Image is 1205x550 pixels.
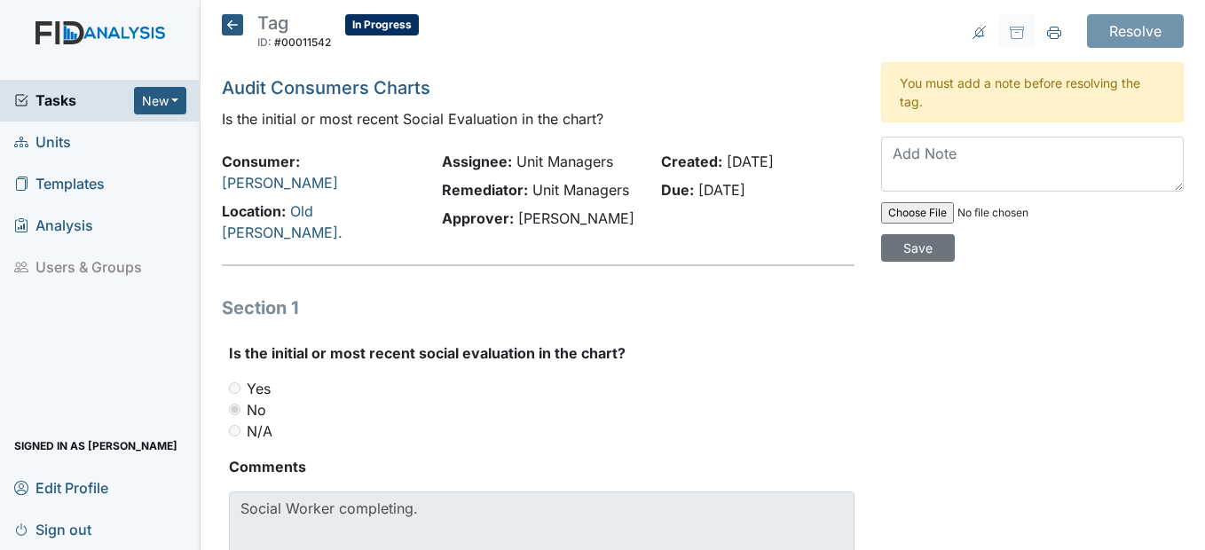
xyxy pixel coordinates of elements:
a: Tasks [14,90,134,111]
input: Resolve [1087,14,1184,48]
input: Save [881,234,955,262]
span: Sign out [14,515,91,543]
strong: Approver: [442,209,514,227]
label: N/A [247,420,272,442]
span: Tag [257,12,288,34]
label: Is the initial or most recent social evaluation in the chart? [229,342,626,364]
span: #00011542 [274,35,331,49]
span: Units [14,129,71,156]
strong: Remediator: [442,181,528,199]
span: In Progress [345,14,419,35]
p: Is the initial or most recent Social Evaluation in the chart? [222,108,854,130]
div: You must add a note before resolving the tag. [881,62,1184,122]
strong: Assignee: [442,153,512,170]
label: No [247,399,266,420]
span: ID: [257,35,272,49]
input: No [229,404,240,415]
strong: Location: [222,202,286,220]
strong: Consumer: [222,153,300,170]
strong: Comments [229,456,854,477]
span: Unit Managers [516,153,613,170]
button: New [134,87,187,114]
span: Templates [14,170,105,198]
input: Yes [229,382,240,394]
span: [DATE] [698,181,745,199]
span: Analysis [14,212,93,240]
label: Yes [247,378,271,399]
span: [PERSON_NAME] [518,209,634,227]
input: N/A [229,425,240,436]
span: Edit Profile [14,474,108,501]
h1: Section 1 [222,295,854,321]
strong: Created: [661,153,722,170]
span: Unit Managers [532,181,629,199]
a: [PERSON_NAME] [222,174,338,192]
a: Audit Consumers Charts [222,77,430,98]
strong: Due: [661,181,694,199]
span: [DATE] [727,153,774,170]
span: Signed in as [PERSON_NAME] [14,432,177,460]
